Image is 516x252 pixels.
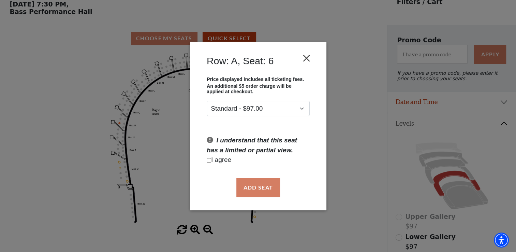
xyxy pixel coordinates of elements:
[207,55,274,67] h4: Row: A, Seat: 6
[207,136,310,155] p: I understand that this seat has a limited or partial view.
[207,155,310,165] p: I agree
[494,233,509,248] div: Accessibility Menu
[207,158,211,163] input: Checkbox field
[207,83,310,94] p: An additional $5 order charge will be applied at checkout.
[207,76,310,82] p: Price displayed includes all ticketing fees.
[300,52,313,65] button: Close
